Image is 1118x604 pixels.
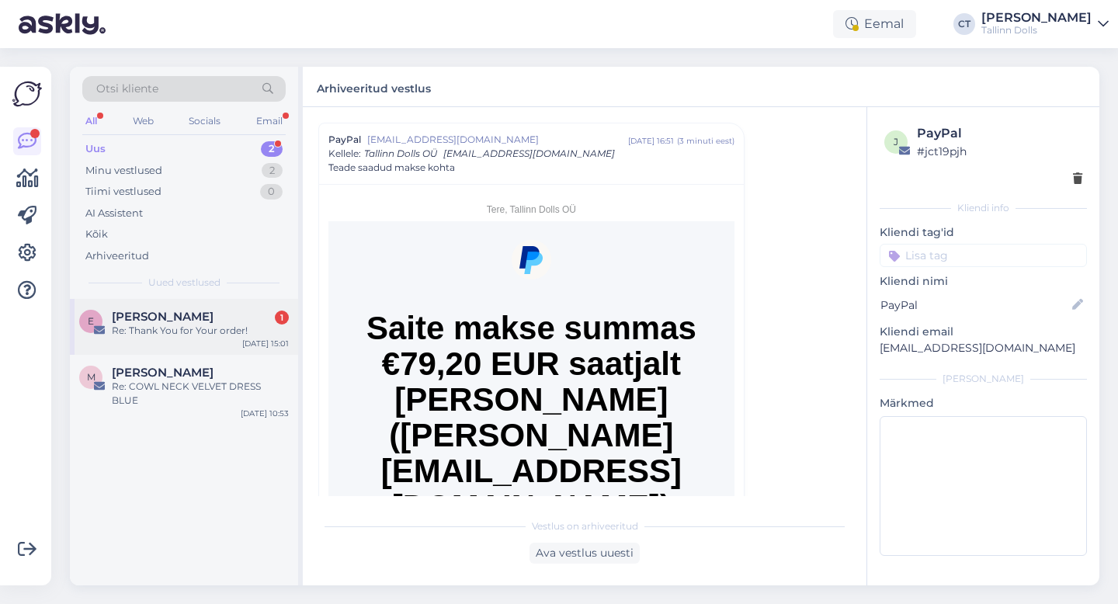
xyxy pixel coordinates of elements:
[328,161,455,175] span: Teade saadud makse kohta
[833,10,916,38] div: Eemal
[328,148,361,159] span: Kellele :
[880,201,1087,215] div: Kliendi info
[85,227,108,242] div: Kõik
[367,133,628,147] span: [EMAIL_ADDRESS][DOMAIN_NAME]
[880,324,1087,340] p: Kliendi email
[981,12,1092,24] div: [PERSON_NAME]
[880,244,1087,267] input: Lisa tag
[85,248,149,264] div: Arhiveeritud
[82,111,100,131] div: All
[880,340,1087,356] p: [EMAIL_ADDRESS][DOMAIN_NAME]
[12,79,42,109] img: Askly Logo
[85,206,143,221] div: AI Assistent
[261,141,283,157] div: 2
[85,141,106,157] div: Uus
[85,163,162,179] div: Minu vestlused
[512,240,551,279] img: PayPal
[112,366,214,380] span: Mirjam Lauringson
[880,395,1087,411] p: Märkmed
[443,148,615,159] span: [EMAIL_ADDRESS][DOMAIN_NAME]
[487,204,576,215] span: Tere, Tallinn Dolls OÜ
[880,273,1087,290] p: Kliendi nimi
[529,543,640,564] div: Ava vestlus uuesti
[317,76,431,97] label: Arhiveeritud vestlus
[112,380,289,408] div: Re: COWL NECK VELVET DRESS BLUE
[628,135,674,147] div: [DATE] 16:51
[328,133,361,147] span: PayPal
[112,310,214,324] span: Ester Lokko
[981,12,1109,36] a: [PERSON_NAME]Tallinn Dolls
[917,124,1082,143] div: PayPal
[364,148,437,159] span: Tallinn Dolls OÜ
[275,311,289,325] div: 1
[148,276,220,290] span: Uued vestlused
[253,111,286,131] div: Email
[262,163,283,179] div: 2
[130,111,157,131] div: Web
[96,81,158,97] span: Otsi kliente
[917,143,1082,160] div: # jct19pjh
[88,315,94,327] span: E
[242,338,289,349] div: [DATE] 15:01
[260,184,283,200] div: 0
[112,324,289,338] div: Re: Thank You for Your order!
[241,408,289,419] div: [DATE] 10:53
[366,310,696,525] span: Saite makse summas €79,20 EUR saatjalt [PERSON_NAME]([PERSON_NAME][EMAIL_ADDRESS][DOMAIN_NAME])
[880,224,1087,241] p: Kliendi tag'id
[880,297,1069,314] input: Lisa nimi
[186,111,224,131] div: Socials
[981,24,1092,36] div: Tallinn Dolls
[894,136,898,148] span: j
[677,135,734,147] div: ( 3 minuti eest )
[85,184,161,200] div: Tiimi vestlused
[532,519,638,533] span: Vestlus on arhiveeritud
[880,372,1087,386] div: [PERSON_NAME]
[953,13,975,35] div: CT
[87,371,95,383] span: M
